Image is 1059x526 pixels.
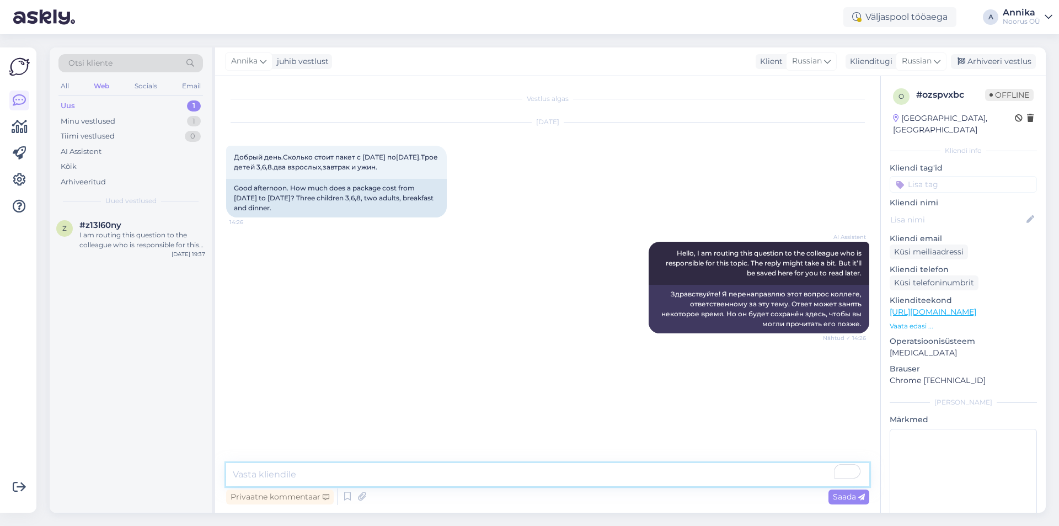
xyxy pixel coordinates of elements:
[890,295,1037,306] p: Klienditeekond
[61,146,101,157] div: AI Assistent
[893,113,1015,136] div: [GEOGRAPHIC_DATA], [GEOGRAPHIC_DATA]
[846,56,892,67] div: Klienditugi
[79,230,205,250] div: I am routing this question to the colleague who is responsible for this topic. The reply might ta...
[62,224,67,232] span: z
[61,177,106,188] div: Arhiveeritud
[890,414,1037,426] p: Märkmed
[226,179,447,217] div: Good afternoon. How much does a package cost from [DATE] to [DATE]? Three children 3,6,8, two adu...
[890,146,1037,156] div: Kliendi info
[890,176,1037,193] input: Lisa tag
[792,55,822,67] span: Russian
[890,245,968,259] div: Küsi meiliaadressi
[79,220,121,230] span: #z13l60ny
[185,131,201,142] div: 0
[231,55,258,67] span: Annika
[985,89,1034,101] span: Offline
[105,196,157,206] span: Uued vestlused
[890,264,1037,275] p: Kliendi telefon
[92,79,111,93] div: Web
[890,307,976,317] a: [URL][DOMAIN_NAME]
[61,116,115,127] div: Minu vestlused
[916,88,985,102] div: # ozspvxbc
[226,94,869,104] div: Vestlus algas
[187,100,201,111] div: 1
[902,55,932,67] span: Russian
[234,153,440,171] span: Добрый день.Сколько стоит пакет с [DATE] по[DATE].Трое детей 3,6,8.два взрослых,завтрак и ужин.
[890,363,1037,375] p: Brauser
[823,334,866,342] span: Nähtud ✓ 14:26
[187,116,201,127] div: 1
[649,285,869,333] div: Здравствуйте! Я перенаправляю этот вопрос коллеге, ответственному за эту тему. Ответ может занять...
[890,197,1037,209] p: Kliendi nimi
[890,321,1037,331] p: Vaata edasi ...
[951,54,1036,69] div: Arhiveeri vestlus
[58,79,71,93] div: All
[666,249,863,277] span: Hello, I am routing this question to the colleague who is responsible for this topic. The reply m...
[890,397,1037,407] div: [PERSON_NAME]
[229,218,271,226] span: 14:26
[898,92,904,100] span: o
[68,57,113,69] span: Otsi kliente
[61,131,115,142] div: Tiimi vestlused
[983,9,998,25] div: A
[833,492,865,502] span: Saada
[890,336,1037,347] p: Operatsioonisüsteem
[1003,17,1040,26] div: Noorus OÜ
[890,275,978,290] div: Küsi telefoninumbrit
[1003,8,1040,17] div: Annika
[226,117,869,127] div: [DATE]
[132,79,159,93] div: Socials
[1003,8,1052,26] a: AnnikaNoorus OÜ
[825,233,866,241] span: AI Assistent
[9,56,30,77] img: Askly Logo
[843,7,956,27] div: Väljaspool tööaega
[226,490,334,504] div: Privaatne kommentaar
[890,347,1037,359] p: [MEDICAL_DATA]
[172,250,205,258] div: [DATE] 19:37
[756,56,783,67] div: Klient
[890,214,1024,226] input: Lisa nimi
[890,162,1037,174] p: Kliendi tag'id
[226,463,869,486] textarea: To enrich screen reader interactions, please activate Accessibility in Grammarly extension settings
[890,375,1037,386] p: Chrome [TECHNICAL_ID]
[61,100,75,111] div: Uus
[61,161,77,172] div: Kõik
[890,233,1037,245] p: Kliendi email
[272,56,329,67] div: juhib vestlust
[180,79,203,93] div: Email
